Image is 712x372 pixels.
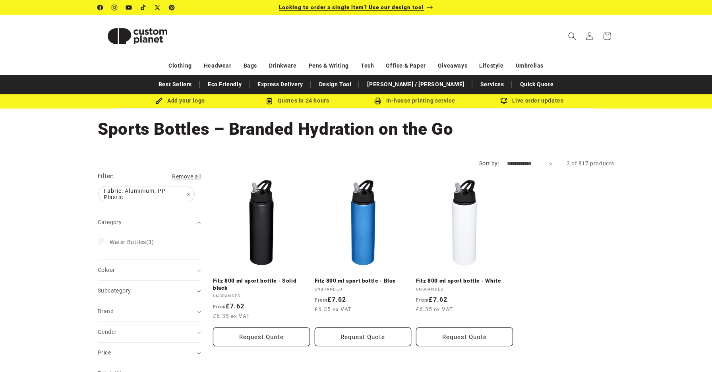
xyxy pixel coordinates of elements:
[168,59,192,73] a: Clothing
[500,97,507,105] img: Order updates
[309,59,349,73] a: Pens & Writing
[98,322,201,342] summary: Gender (0 selected)
[98,219,122,225] span: Category
[315,327,412,346] button: Request Quote
[155,97,163,105] img: Brush Icon
[416,277,513,285] a: Fitz 800 ml sport bottle - White
[269,59,296,73] a: Drinkware
[98,343,201,363] summary: Price
[244,59,257,73] a: Bags
[479,59,503,73] a: Lifestyle
[386,59,426,73] a: Office & Paper
[567,160,614,167] span: 3 of 817 products
[361,59,374,73] a: Tech
[204,59,232,73] a: Headwear
[213,277,310,291] a: Fitz 800 ml sport bottle - Solid black
[95,15,180,57] a: Custom Planet
[98,267,115,273] span: Colour
[204,77,246,91] a: Eco Friendly
[438,59,467,73] a: Giveaways
[98,281,201,301] summary: Subcategory (0 selected)
[374,97,381,105] img: In-house printing
[98,212,201,232] summary: Category (0 selected)
[98,287,131,294] span: Subcategory
[315,77,356,91] a: Design Tool
[213,327,310,346] button: Request Quote
[98,172,114,181] h2: Filter:
[576,286,712,372] iframe: Chat Widget
[479,160,499,167] label: Sort by:
[98,301,201,322] summary: Brand (0 selected)
[172,173,201,180] span: Remove all
[98,186,195,202] a: Fabric: Aluminium, PP Plastic
[356,96,473,106] div: In-house printing service
[516,77,558,91] a: Quick Quote
[98,349,111,356] span: Price
[110,238,154,246] span: (3)
[473,96,590,106] div: Live order updates
[172,172,201,182] a: Remove all
[98,18,177,54] img: Custom Planet
[98,118,614,140] h1: Sports Bottles – Branded Hydration on the Go
[253,77,307,91] a: Express Delivery
[279,4,424,10] span: Looking to order a single item? Use our design tool
[416,327,513,346] button: Request Quote
[239,96,356,106] div: Quotes in 24 hours
[122,96,239,106] div: Add your logo
[98,308,114,314] span: Brand
[563,27,581,45] summary: Search
[476,77,508,91] a: Services
[98,329,116,335] span: Gender
[363,77,468,91] a: [PERSON_NAME] / [PERSON_NAME]
[98,260,201,280] summary: Colour (0 selected)
[99,186,194,202] span: Fabric: Aluminium, PP Plastic
[266,97,273,105] img: Order Updates Icon
[315,277,412,285] a: Fitz 800 ml sport bottle - Blue
[516,59,544,73] a: Umbrellas
[155,77,196,91] a: Best Sellers
[110,239,146,245] span: Water Bottles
